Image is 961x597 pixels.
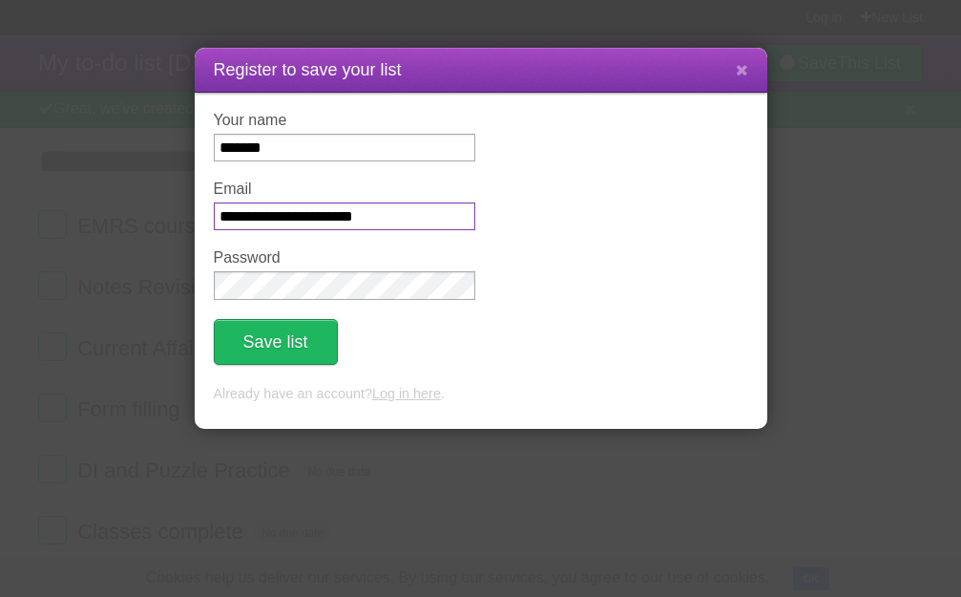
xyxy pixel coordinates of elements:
[214,181,475,198] label: Email
[372,386,441,401] a: Log in here
[214,112,475,129] label: Your name
[214,384,748,405] p: Already have an account? .
[214,57,748,83] h1: Register to save your list
[214,249,475,267] label: Password
[214,319,338,365] button: Save list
